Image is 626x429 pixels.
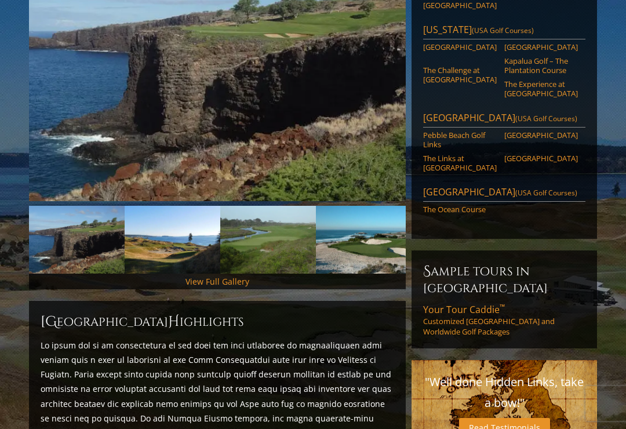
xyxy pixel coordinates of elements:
[423,111,585,128] a: [GEOGRAPHIC_DATA](USA Golf Courses)
[423,42,497,52] a: [GEOGRAPHIC_DATA]
[515,188,577,198] span: (USA Golf Courses)
[168,312,180,331] span: H
[504,56,578,75] a: Kapalua Golf – The Plantation Course
[423,66,497,85] a: The Challenge at [GEOGRAPHIC_DATA]
[423,303,505,316] span: Your Tour Caddie
[185,276,249,287] a: View Full Gallery
[504,42,578,52] a: [GEOGRAPHIC_DATA]
[423,154,497,173] a: The Links at [GEOGRAPHIC_DATA]
[504,79,578,99] a: The Experience at [GEOGRAPHIC_DATA]
[500,302,505,312] sup: ™
[504,154,578,163] a: [GEOGRAPHIC_DATA]
[41,312,394,331] h2: [GEOGRAPHIC_DATA] ighlights
[423,23,585,39] a: [US_STATE](USA Golf Courses)
[515,114,577,123] span: (USA Golf Courses)
[423,186,585,202] a: [GEOGRAPHIC_DATA](USA Golf Courses)
[423,262,585,296] h6: Sample Tours in [GEOGRAPHIC_DATA]
[423,372,585,413] p: "Well done Hidden Links, take a bow!"
[423,303,585,337] a: Your Tour Caddie™Customized [GEOGRAPHIC_DATA] and Worldwide Golf Packages
[504,130,578,140] a: [GEOGRAPHIC_DATA]
[472,26,534,35] span: (USA Golf Courses)
[423,205,497,214] a: The Ocean Course
[423,130,497,150] a: Pebble Beach Golf Links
